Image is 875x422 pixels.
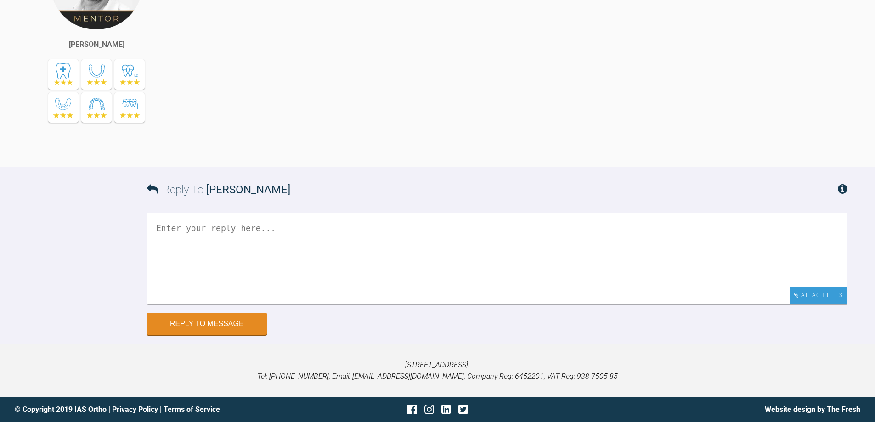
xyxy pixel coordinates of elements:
div: [PERSON_NAME] [69,39,124,51]
div: © Copyright 2019 IAS Ortho | | [15,404,297,416]
a: Terms of Service [164,405,220,414]
h3: Reply To [147,181,290,198]
a: Website design by The Fresh [765,405,860,414]
p: [STREET_ADDRESS]. Tel: [PHONE_NUMBER], Email: [EMAIL_ADDRESS][DOMAIN_NAME], Company Reg: 6452201,... [15,359,860,383]
a: Privacy Policy [112,405,158,414]
button: Reply to Message [147,313,267,335]
span: [PERSON_NAME] [206,183,290,196]
div: Attach Files [790,287,847,304]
